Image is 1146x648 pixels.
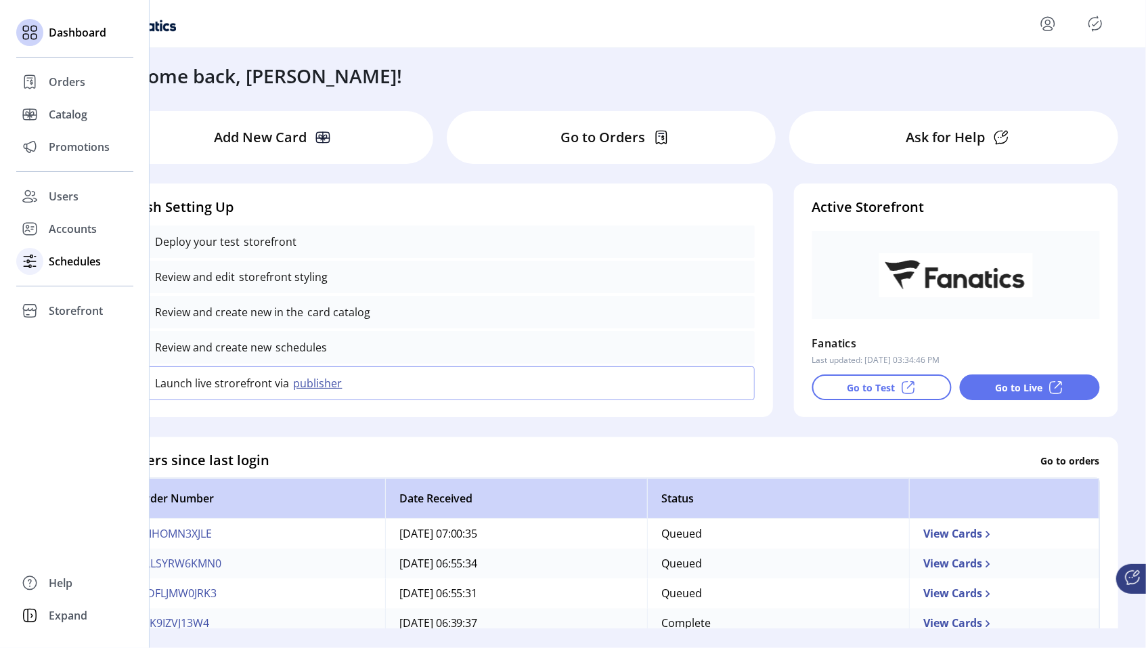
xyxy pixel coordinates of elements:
td: View Cards [909,519,1099,549]
td: Complete [647,609,909,639]
td: [DATE] 06:55:31 [385,579,647,609]
th: Date Received [385,479,647,519]
td: ULLSYRW6KMN0 [123,549,385,579]
span: Users [49,188,79,204]
span: Catalog [49,106,87,123]
td: View Cards [909,609,1099,639]
td: View Cards [909,579,1099,609]
p: Ask for Help [906,127,985,148]
p: Go to Orders [560,127,645,148]
td: [DATE] 06:39:37 [385,609,647,639]
p: storefront styling [236,269,328,285]
span: Accounts [49,221,97,237]
p: Deploy your test [156,234,240,250]
p: Go to orders [1041,454,1100,468]
th: Order Number [123,479,385,519]
p: schedules [272,339,328,355]
p: Go to Test [847,381,895,395]
td: TTIHOMN3XJLE [123,519,385,549]
p: Add New Card [214,127,307,148]
p: card catalog [304,304,371,320]
td: WDFLJMW0JRK3 [123,579,385,609]
h4: Active Storefront [812,197,1099,217]
td: [DATE] 07:00:35 [385,519,647,549]
span: Promotions [49,139,110,155]
span: Dashboard [49,24,106,41]
th: Status [647,479,909,519]
h3: Welcome back, [PERSON_NAME]! [105,62,403,90]
span: Help [49,575,72,591]
p: Review and edit [156,269,236,285]
p: Review and create new in the [156,304,304,320]
td: View Cards [909,549,1099,579]
td: Queued [647,549,909,579]
p: Review and create new [156,339,272,355]
p: Launch live strorefront via [156,375,290,391]
p: Last updated: [DATE] 03:34:46 PM [812,354,940,366]
span: Storefront [49,303,103,319]
button: publisher [290,375,351,391]
td: YRK9IZVJ13W4 [123,609,385,639]
td: [DATE] 06:55:34 [385,549,647,579]
h4: Finish Setting Up [123,197,755,217]
p: storefront [240,234,297,250]
p: Go to Live [995,381,1042,395]
h4: Orders since last login [123,451,270,471]
button: Publisher Panel [1084,13,1106,35]
span: Orders [49,74,85,90]
td: Queued [647,519,909,549]
p: Fanatics [812,332,856,354]
span: Schedules [49,253,101,269]
button: menu [1037,13,1059,35]
span: Expand [49,607,87,624]
td: Queued [647,579,909,609]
